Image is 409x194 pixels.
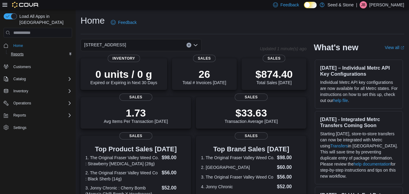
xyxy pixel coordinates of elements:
div: Jenna Barnes [360,1,367,8]
span: Settings [11,124,72,131]
dd: $60.00 [277,164,302,171]
div: Total # Invoices [DATE] [183,68,226,85]
span: Sales [263,55,285,62]
dt: 3. The Original Fraser Valley Weed Co [201,174,275,180]
span: Settings [13,125,26,130]
button: Catalog [11,75,28,83]
button: Reports [6,50,74,58]
span: Sales [119,132,153,140]
button: Home [1,41,74,50]
dd: $98.00 [162,154,186,161]
a: Customers [11,63,33,71]
span: Sales [235,94,268,101]
dt: 2. [GEOGRAPHIC_DATA] [201,164,275,170]
div: Avg Items Per Transaction [DATE] [104,107,168,124]
a: View allExternal link [385,45,404,50]
dd: $56.00 [162,169,186,176]
dt: 1. The Original Fraser Valley Weed Co. [201,155,275,161]
a: help documentation [354,162,391,166]
span: Reports [8,51,72,58]
input: Dark Mode [304,2,317,8]
p: | [356,1,357,8]
dd: $98.00 [277,154,302,161]
dt: 1. The Original Fraser Valley Weed Co. : Strawberry [MEDICAL_DATA] (28g) [85,155,159,167]
span: Sales [119,94,153,101]
h3: [DATE] - Integrated Metrc Transfers Coming Soon [320,116,398,128]
button: Catalog [1,75,74,83]
button: Inventory [1,87,74,95]
svg: External link [401,46,404,50]
span: Reports [13,113,26,118]
h3: Top Brand Sales [DATE] [201,146,302,153]
span: Inventory [108,55,140,62]
a: Feedback [108,16,139,28]
span: Home [13,43,23,48]
button: Clear input [186,43,191,48]
h1: Home [81,15,105,27]
a: Settings [11,124,29,131]
button: Operations [1,99,74,107]
img: Cova [12,2,39,8]
a: help file [333,98,348,103]
dt: 4. Jonny Chronic [201,184,275,190]
span: Operations [11,100,72,107]
div: Expired or Expiring in Next 30 Days [90,68,157,85]
div: Total Sales [DATE] [256,68,293,85]
span: Customers [13,64,31,69]
button: Open list of options [193,43,198,48]
p: Seed & Stone [328,1,354,8]
span: Reports [11,52,24,57]
button: Customers [1,62,74,71]
span: Reports [11,112,72,119]
span: [STREET_ADDRESS] [84,41,126,48]
p: 0 units / 0 g [90,68,157,80]
p: [PERSON_NAME] [369,1,404,8]
span: Operations [13,101,31,106]
span: Inventory [11,87,72,95]
dd: $52.00 [277,183,302,190]
span: Sales [235,132,268,140]
a: Home [11,42,25,49]
p: $33.63 [225,107,278,119]
a: Reports [8,51,26,58]
button: Inventory [11,87,31,95]
span: Home [11,42,72,49]
p: Individual Metrc API key configurations are now available for all Metrc states. For instructions ... [320,79,398,104]
p: $874.40 [256,68,293,80]
p: Updated 1 minute(s) ago [260,46,306,51]
span: Inventory [13,89,28,94]
span: Load All Apps in [GEOGRAPHIC_DATA] [17,13,72,25]
button: Reports [1,111,74,120]
a: Transfers [330,143,348,148]
span: Feedback [118,19,137,25]
h3: [DATE] – Individual Metrc API Key Configurations [320,65,398,77]
dd: $56.00 [277,173,302,181]
p: Starting [DATE], store-to-store transfers can now be integrated with Metrc using in [GEOGRAPHIC_D... [320,131,398,179]
button: Reports [11,112,28,119]
p: 1.73 [104,107,168,119]
button: Operations [11,100,34,107]
span: Catalog [13,77,26,81]
p: 26 [183,68,226,80]
span: Catalog [11,75,72,83]
dt: 2. The Original Fraser Valley Weed Co : Black Sherb (14g) [85,170,159,182]
button: Settings [1,123,74,132]
span: Feedback [280,2,299,8]
h3: Top Product Sales [DATE] [85,146,186,153]
span: JB [361,1,365,8]
dd: $52.00 [162,184,186,192]
span: Sales [193,55,216,62]
span: Customers [11,63,72,70]
div: Transaction Average [DATE] [225,107,278,124]
nav: Complex example [4,39,72,148]
h2: What's new [314,43,358,52]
